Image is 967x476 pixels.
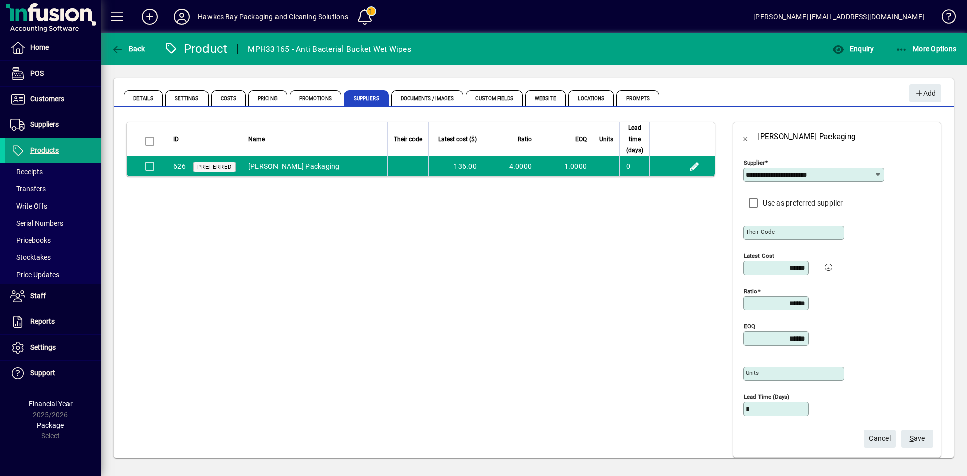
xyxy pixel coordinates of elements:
mat-label: Their code [746,228,775,235]
a: Knowledge Base [934,2,954,35]
button: Back [109,40,148,58]
mat-label: EOQ [744,323,755,330]
div: MPH33165 - Anti Bacterial Bucket Wet Wipes [248,41,411,57]
span: Customers [30,95,64,103]
span: Pricing [248,90,287,106]
td: 4.0000 [483,156,538,176]
button: Add [909,84,941,102]
a: Write Offs [5,197,101,215]
span: Prompts [616,90,659,106]
span: Costs [211,90,246,106]
a: Transfers [5,180,101,197]
a: Customers [5,87,101,112]
span: Support [30,369,55,377]
span: ID [173,133,179,145]
span: Package [37,421,64,429]
span: Staff [30,292,46,300]
span: Cancel [869,430,891,447]
span: Custom Fields [466,90,522,106]
span: Pricebooks [10,236,51,244]
div: 626 [173,161,186,172]
a: Price Updates [5,266,101,283]
span: Details [124,90,163,106]
td: 1.0000 [538,156,593,176]
span: Suppliers [344,90,389,106]
app-page-header-button: Back [101,40,156,58]
span: Settings [165,90,209,106]
span: Products [30,146,59,154]
mat-label: Lead time (days) [744,393,789,400]
td: 136.00 [428,156,483,176]
span: More Options [895,45,957,53]
a: Pricebooks [5,232,101,249]
a: Support [5,361,101,386]
a: Settings [5,335,101,360]
span: Preferred [197,164,232,170]
td: [PERSON_NAME] Packaging [242,156,387,176]
span: Lead time (days) [626,122,643,156]
span: Their code [394,133,422,145]
a: POS [5,61,101,86]
span: Name [248,133,265,145]
button: Add [133,8,166,26]
td: 0 [619,156,649,176]
span: Website [525,90,566,106]
button: Cancel [864,430,896,448]
a: Serial Numbers [5,215,101,232]
span: S [910,434,914,442]
span: Settings [30,343,56,351]
span: Back [111,45,145,53]
mat-label: Ratio [744,288,757,295]
mat-label: Supplier [744,159,765,166]
span: Receipts [10,168,43,176]
button: Save [901,430,933,448]
label: Use as preferred supplier [761,198,843,208]
a: Stocktakes [5,249,101,266]
button: Back [733,124,757,149]
span: Transfers [10,185,46,193]
mat-label: Latest cost [744,252,774,259]
span: Latest cost ($) [438,133,477,145]
span: Financial Year [29,400,73,408]
span: Reports [30,317,55,325]
mat-label: Units [746,369,759,376]
a: Reports [5,309,101,334]
span: Suppliers [30,120,59,128]
span: Promotions [290,90,341,106]
span: EOQ [575,133,587,145]
a: Suppliers [5,112,101,138]
span: Locations [568,90,614,106]
span: Enquiry [832,45,874,53]
span: Serial Numbers [10,219,63,227]
div: Product [164,41,228,57]
a: Receipts [5,163,101,180]
div: Hawkes Bay Packaging and Cleaning Solutions [198,9,349,25]
span: Units [599,133,613,145]
span: POS [30,69,44,77]
a: Home [5,35,101,60]
button: More Options [893,40,959,58]
div: [PERSON_NAME] [EMAIL_ADDRESS][DOMAIN_NAME] [753,9,924,25]
button: Profile [166,8,198,26]
span: Ratio [518,133,532,145]
span: Home [30,43,49,51]
span: Documents / Images [391,90,464,106]
button: Enquiry [830,40,876,58]
span: Stocktakes [10,253,51,261]
a: Staff [5,284,101,309]
span: Price Updates [10,270,59,279]
div: [PERSON_NAME] Packaging [757,128,855,145]
span: Add [914,85,936,102]
span: Write Offs [10,202,47,210]
span: ave [910,430,925,447]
